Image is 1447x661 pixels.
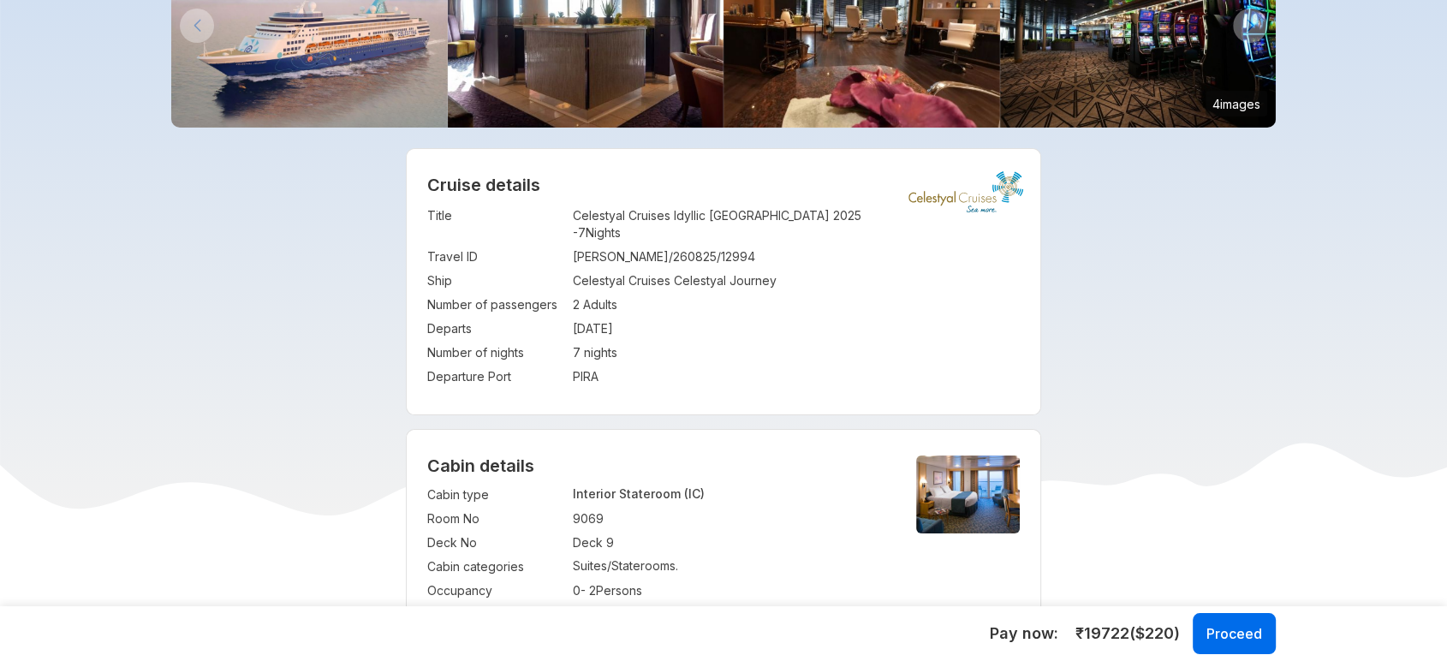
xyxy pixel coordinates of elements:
td: Ship [427,269,564,293]
td: Departure Port [427,365,564,389]
td: Fare code [427,603,564,627]
td: Number of nights [427,341,564,365]
td: Deck 9 [573,531,888,555]
td: : [564,555,573,579]
p: Suites/Staterooms. [573,558,888,573]
td: [PERSON_NAME]/260825/12994 [573,245,1021,269]
h5: Pay now : [990,623,1058,644]
td: : [564,507,573,531]
td: : [564,579,573,603]
td: : [564,603,573,627]
td: PIRA [573,365,1021,389]
td: Occupancy [427,579,564,603]
small: 4 images [1206,91,1267,116]
p: Interior Stateroom [573,486,888,501]
span: (IC) [684,486,705,501]
td: [DATE] [573,317,1021,341]
td: 7 nights [573,341,1021,365]
h2: Cruise details [427,175,1021,195]
td: : [564,204,573,245]
td: Travel ID [427,245,564,269]
td: 0 - 2 Persons [573,579,888,603]
td: : [564,245,573,269]
td: : [564,341,573,365]
button: Proceed [1193,613,1276,654]
td: Cabin type [427,483,564,507]
td: : [564,365,573,389]
td: Room No [427,507,564,531]
td: : [564,531,573,555]
td: Departs [427,317,564,341]
td: Deck No [427,531,564,555]
td: 2 Adults [573,293,1021,317]
td: : [564,269,573,293]
td: Cabin categories [427,555,564,579]
td: 9069 [573,507,888,531]
td: Title [427,204,564,245]
td: : [564,317,573,341]
h4: Cabin details [427,456,1021,476]
span: ₹ 19722 ($ 220 ) [1075,622,1180,645]
td: Celestyal Cruises Celestyal Journey [573,269,1021,293]
td: : [564,483,573,507]
td: : [564,293,573,317]
td: Celestyal Cruises Idyllic [GEOGRAPHIC_DATA] 2025 -7Nights [573,204,1021,245]
td: Number of passengers [427,293,564,317]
